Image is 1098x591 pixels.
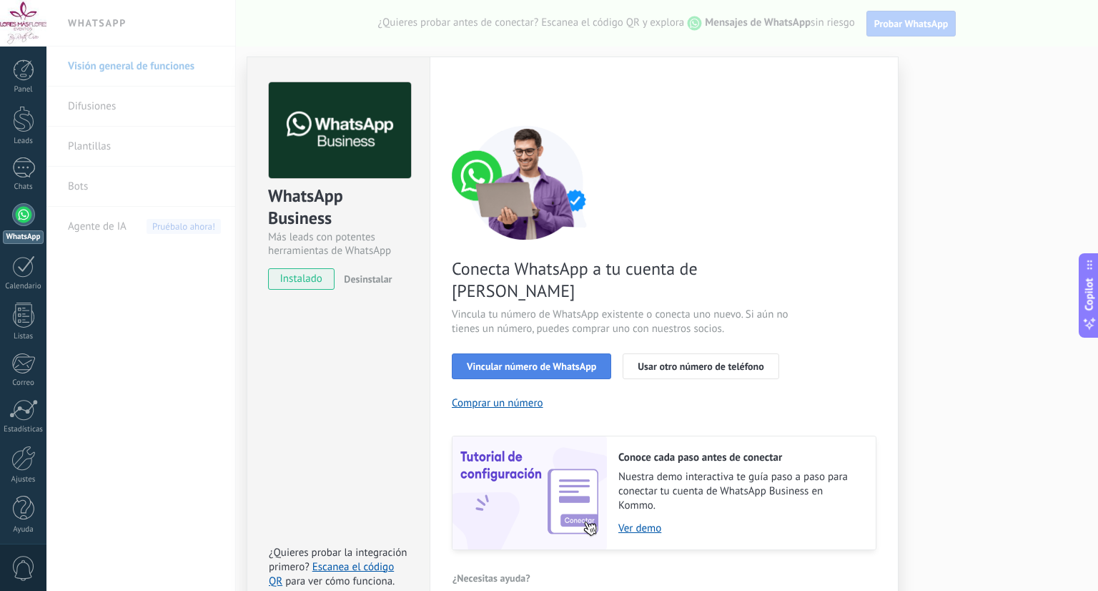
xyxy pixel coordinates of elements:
div: Ayuda [3,525,44,534]
span: Desinstalar [344,273,392,285]
div: Chats [3,182,44,192]
h2: Conoce cada paso antes de conectar [618,451,861,464]
span: Vincula tu número de WhatsApp existente o conecta uno nuevo. Si aún no tienes un número, puedes c... [452,308,792,336]
span: Conecta WhatsApp a tu cuenta de [PERSON_NAME] [452,258,792,302]
img: connect number [452,125,602,240]
span: para ver cómo funciona. [285,575,395,588]
div: Ajustes [3,475,44,484]
img: logo_main.png [269,82,411,179]
span: Nuestra demo interactiva te guía paso a paso para conectar tu cuenta de WhatsApp Business en Kommo. [618,470,861,513]
div: WhatsApp [3,230,44,244]
span: instalado [269,268,334,290]
div: Leads [3,137,44,146]
div: WhatsApp Business [268,185,409,230]
span: Usar otro número de teléfono [638,361,763,371]
div: Correo [3,378,44,388]
div: Calendario [3,282,44,291]
div: Estadísticas [3,425,44,434]
span: Copilot [1082,278,1097,311]
a: Ver demo [618,522,861,535]
button: Vincular número de WhatsApp [452,353,611,379]
div: Listas [3,332,44,341]
div: Más leads con potentes herramientas de WhatsApp [268,230,409,258]
div: Panel [3,85,44,94]
button: Comprar un número [452,396,543,410]
button: ¿Necesitas ayuda? [452,567,531,589]
button: Usar otro número de teléfono [623,353,778,379]
a: Escanea el código QR [269,560,394,588]
span: ¿Necesitas ayuda? [452,573,530,583]
span: ¿Quieres probar la integración primero? [269,546,407,574]
span: Vincular número de WhatsApp [467,361,596,371]
button: Desinstalar [338,268,392,290]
